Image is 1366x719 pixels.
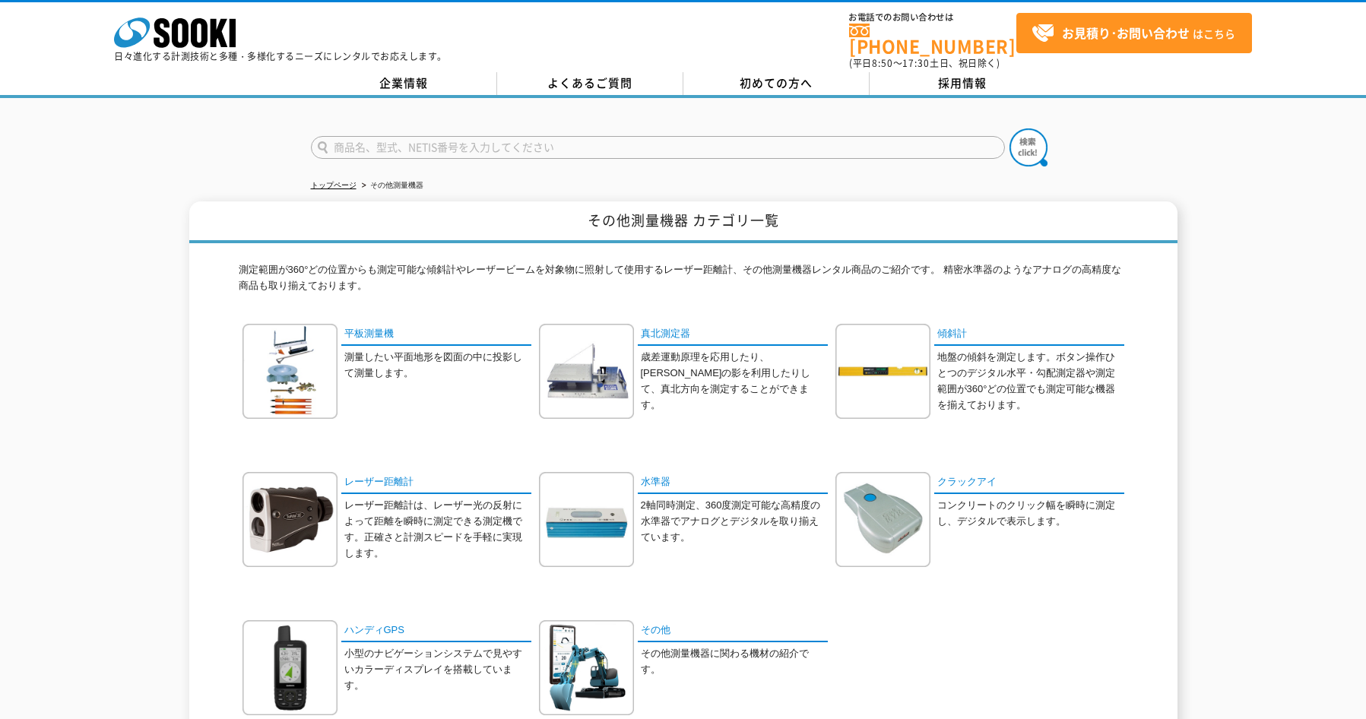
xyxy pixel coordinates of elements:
[1032,22,1235,45] span: はこちら
[872,56,893,70] span: 8:50
[638,620,828,642] a: その他
[497,72,683,95] a: よくあるご質問
[311,72,497,95] a: 企業情報
[740,74,813,91] span: 初めての方へ
[641,350,828,413] p: 歳差運動原理を応用したり、[PERSON_NAME]の影を利用したりして、真北方向を測定することができます。
[1062,24,1190,42] strong: お見積り･お問い合わせ
[835,324,930,419] img: 傾斜計
[344,498,531,561] p: レーザー距離計は、レーザー光の反射によって距離を瞬時に測定できる測定機です。正確さと計測スピードを手軽に実現します。
[311,136,1005,159] input: 商品名、型式、NETIS番号を入力してください
[870,72,1056,95] a: 採用情報
[344,646,531,693] p: 小型のナビゲーションシステムで見やすいカラーディスプレイを搭載しています。
[641,498,828,545] p: 2軸同時測定、360度測定可能な高精度の水準器でアナログとデジタルを取り揃えています。
[683,72,870,95] a: 初めての方へ
[242,324,338,419] img: 平板測量機
[189,201,1177,243] h1: その他測量機器 カテゴリ一覧
[937,350,1124,413] p: 地盤の傾斜を測定します。ボタン操作ひとつのデジタル水平・勾配測定器や測定範囲が360°どの位置でも測定可能な機器を揃えております。
[1016,13,1252,53] a: お見積り･お問い合わせはこちら
[934,324,1124,346] a: 傾斜計
[114,52,447,61] p: 日々進化する計測技術と多種・多様化するニーズにレンタルでお応えします。
[835,472,930,567] img: クラックアイ
[539,620,634,715] img: その他
[934,472,1124,494] a: クラックアイ
[341,620,531,642] a: ハンディGPS
[937,498,1124,530] p: コンクリートのクリック幅を瞬時に測定し、デジタルで表示します。
[239,262,1128,302] p: 測定範囲が360°どの位置からも測定可能な傾斜計やレーザービームを対象物に照射して使用するレーザー距離計、その他測量機器レンタル商品のご紹介です。 精密水準器のようなアナログの高精度な商品も取り...
[242,472,338,567] img: レーザー距離計
[849,24,1016,55] a: [PHONE_NUMBER]
[638,324,828,346] a: 真北測定器
[341,472,531,494] a: レーザー距離計
[311,181,357,189] a: トップページ
[539,472,634,567] img: 水準器
[341,324,531,346] a: 平板測量機
[849,56,1000,70] span: (平日 ～ 土日、祝日除く)
[638,472,828,494] a: 水準器
[344,350,531,382] p: 測量したい平面地形を図面の中に投影して測量します。
[641,646,828,678] p: その他測量機器に関わる機材の紹介です。
[849,13,1016,22] span: お電話でのお問い合わせは
[902,56,930,70] span: 17:30
[242,620,338,715] img: ハンディGPS
[1009,128,1047,166] img: btn_search.png
[539,324,634,419] img: 真北測定器
[359,178,423,194] li: その他測量機器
